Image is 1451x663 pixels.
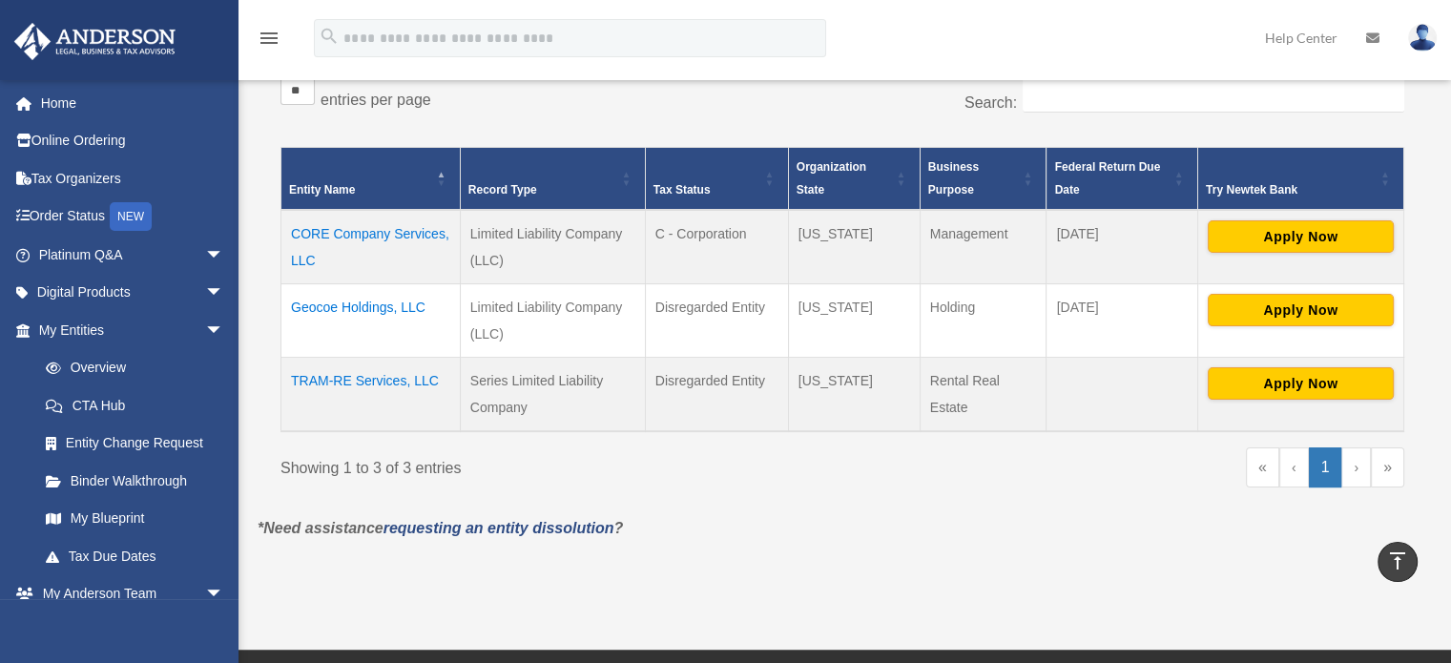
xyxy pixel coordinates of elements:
[1208,220,1394,253] button: Apply Now
[1371,447,1404,487] a: Last
[920,283,1047,357] td: Holding
[27,349,234,387] a: Overview
[280,447,828,482] div: Showing 1 to 3 of 3 entries
[27,500,243,538] a: My Blueprint
[27,462,243,500] a: Binder Walkthrough
[321,92,431,108] label: entries per page
[460,210,645,284] td: Limited Liability Company (LLC)
[653,183,711,197] span: Tax Status
[13,159,253,197] a: Tax Organizers
[920,210,1047,284] td: Management
[1386,549,1409,572] i: vertical_align_top
[1408,24,1437,52] img: User Pic
[13,274,253,312] a: Digital Productsarrow_drop_down
[319,26,340,47] i: search
[1208,294,1394,326] button: Apply Now
[788,357,920,431] td: [US_STATE]
[1309,447,1342,487] a: 1
[920,147,1047,210] th: Business Purpose: Activate to sort
[281,357,461,431] td: TRAM-RE Services, LLC
[13,122,253,160] a: Online Ordering
[9,23,181,60] img: Anderson Advisors Platinum Portal
[205,311,243,350] span: arrow_drop_down
[383,520,614,536] a: requesting an entity dissolution
[13,197,253,237] a: Order StatusNEW
[788,283,920,357] td: [US_STATE]
[1341,447,1371,487] a: Next
[27,386,243,425] a: CTA Hub
[645,147,788,210] th: Tax Status: Activate to sort
[205,575,243,614] span: arrow_drop_down
[205,274,243,313] span: arrow_drop_down
[468,183,537,197] span: Record Type
[110,202,152,231] div: NEW
[289,183,355,197] span: Entity Name
[13,575,253,613] a: My Anderson Teamarrow_drop_down
[1047,283,1197,357] td: [DATE]
[460,357,645,431] td: Series Limited Liability Company
[964,94,1017,111] label: Search:
[1279,447,1309,487] a: Previous
[1208,367,1394,400] button: Apply Now
[258,33,280,50] a: menu
[13,311,243,349] a: My Entitiesarrow_drop_down
[27,537,243,575] a: Tax Due Dates
[258,520,623,536] em: *Need assistance ?
[920,357,1047,431] td: Rental Real Estate
[27,425,243,463] a: Entity Change Request
[928,160,979,197] span: Business Purpose
[645,283,788,357] td: Disregarded Entity
[1197,147,1403,210] th: Try Newtek Bank : Activate to sort
[645,210,788,284] td: C - Corporation
[258,27,280,50] i: menu
[1206,178,1375,201] div: Try Newtek Bank
[797,160,866,197] span: Organization State
[1246,447,1279,487] a: First
[1047,147,1197,210] th: Federal Return Due Date: Activate to sort
[205,236,243,275] span: arrow_drop_down
[1054,160,1160,197] span: Federal Return Due Date
[13,236,253,274] a: Platinum Q&Aarrow_drop_down
[281,210,461,284] td: CORE Company Services, LLC
[1047,210,1197,284] td: [DATE]
[281,147,461,210] th: Entity Name: Activate to invert sorting
[788,210,920,284] td: [US_STATE]
[460,283,645,357] td: Limited Liability Company (LLC)
[788,147,920,210] th: Organization State: Activate to sort
[13,84,253,122] a: Home
[645,357,788,431] td: Disregarded Entity
[281,283,461,357] td: Geocoe Holdings, LLC
[1378,542,1418,582] a: vertical_align_top
[460,147,645,210] th: Record Type: Activate to sort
